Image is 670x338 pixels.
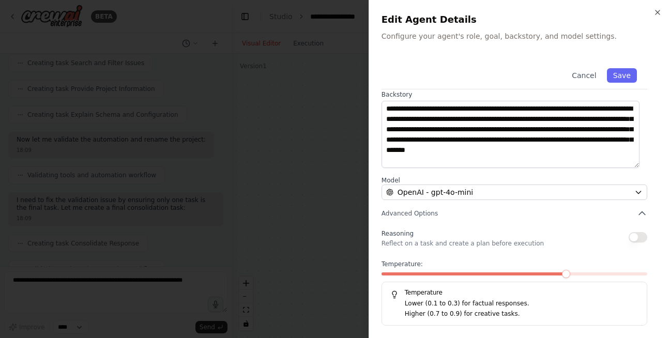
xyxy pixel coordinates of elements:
[382,90,647,99] label: Backstory
[382,176,647,185] label: Model
[382,31,658,41] p: Configure your agent's role, goal, backstory, and model settings.
[405,309,638,319] p: Higher (0.7 to 0.9) for creative tasks.
[566,68,602,83] button: Cancel
[382,208,647,219] button: Advanced Options
[382,185,647,200] button: OpenAI - gpt-4o-mini
[382,260,423,268] span: Temperature:
[382,209,438,218] span: Advanced Options
[382,12,658,27] h2: Edit Agent Details
[405,299,638,309] p: Lower (0.1 to 0.3) for factual responses.
[382,230,414,237] span: Reasoning
[382,239,544,248] p: Reflect on a task and create a plan before execution
[607,68,637,83] button: Save
[390,288,638,297] h5: Temperature
[398,187,473,197] span: OpenAI - gpt-4o-mini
